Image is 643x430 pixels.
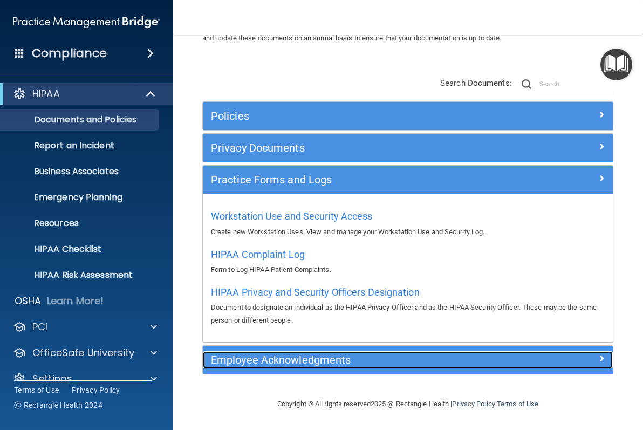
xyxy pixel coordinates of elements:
h5: Privacy Documents [211,142,502,154]
p: OSHA [15,295,42,308]
a: Policies [211,107,605,125]
a: Privacy Documents [211,139,605,156]
span: Search Documents: [440,78,512,88]
iframe: Drift Widget Chat Controller [456,353,630,397]
p: Business Associates [7,166,154,177]
div: Copyright © All rights reserved 2025 @ Rectangle Health | | [211,387,605,421]
span: HIPAA Complaint Log [211,249,305,260]
span: Ⓒ Rectangle Health 2024 [14,400,102,411]
p: Resources [7,218,154,229]
p: Document to designate an individual as the HIPAA Privacy Officer and as the HIPAA Security Office... [211,301,605,327]
p: Settings [32,372,72,385]
a: Terms of Use [497,400,538,408]
a: HIPAA Privacy and Security Officers Designation [211,289,420,297]
img: PMB logo [13,11,160,33]
p: OfficeSafe University [32,346,134,359]
p: HIPAA [32,87,60,100]
h5: Practice Forms and Logs [211,174,502,186]
a: Employee Acknowledgments [211,351,605,368]
p: HIPAA Risk Assessment [7,270,154,281]
span: HIPAA Privacy and Security Officers Designation [211,286,420,298]
p: Report an Incident [7,140,154,151]
a: HIPAA Complaint Log [211,251,305,260]
h4: Compliance [32,46,107,61]
p: Emergency Planning [7,192,154,203]
a: Privacy Policy [452,400,495,408]
h5: Employee Acknowledgments [211,354,502,366]
button: Open Resource Center [600,49,632,80]
span: Workstation Use and Security Access [211,210,373,222]
a: Privacy Policy [72,385,120,395]
input: Search [539,76,613,92]
h5: Policies [211,110,502,122]
a: OfficeSafe University [13,346,157,359]
a: HIPAA [13,87,156,100]
a: Workstation Use and Security Access [211,213,373,221]
p: Create new Workstation Uses. View and manage your Workstation Use and Security Log. [211,226,605,238]
p: PCI [32,320,47,333]
p: Learn More! [47,295,104,308]
p: Documents and Policies [7,114,154,125]
a: PCI [13,320,157,333]
p: Form to Log HIPAA Patient Complaints. [211,263,605,276]
a: Terms of Use [14,385,59,395]
a: Settings [13,372,157,385]
img: ic-search.3b580494.png [522,79,531,89]
p: HIPAA Checklist [7,244,154,255]
a: Practice Forms and Logs [211,171,605,188]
